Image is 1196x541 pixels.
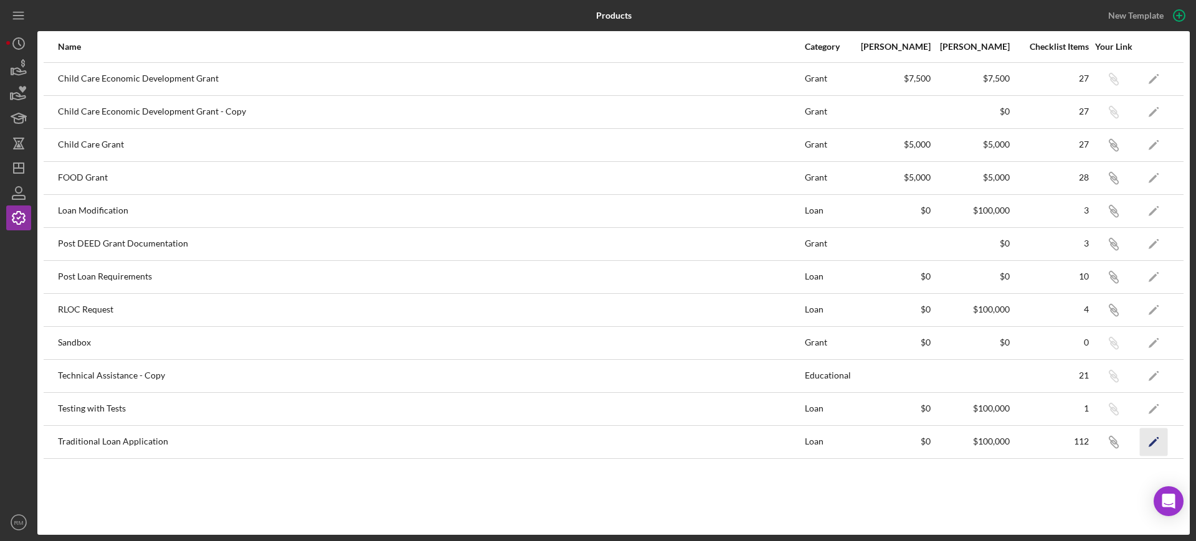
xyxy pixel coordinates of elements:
[58,64,804,95] div: Child Care Economic Development Grant
[932,238,1010,248] div: $0
[58,327,804,359] div: Sandbox
[853,436,931,446] div: $0
[1011,73,1089,83] div: 27
[1011,205,1089,215] div: 3
[805,129,852,161] div: Grant
[1011,304,1089,314] div: 4
[1101,6,1190,25] button: New Template
[1011,403,1089,413] div: 1
[805,228,852,260] div: Grant
[805,96,852,128] div: Grant
[1154,486,1184,516] div: Open Intercom Messenger
[853,271,931,281] div: $0
[853,304,931,314] div: $0
[58,228,804,260] div: Post DEED Grant Documentation
[58,195,804,227] div: Loan Modification
[58,162,804,194] div: FOOD Grant
[1011,238,1089,248] div: 3
[58,261,804,293] div: Post Loan Requirements
[1011,370,1089,380] div: 21
[1011,42,1089,52] div: Checklist Items
[932,304,1010,314] div: $100,000
[853,73,931,83] div: $7,500
[805,42,852,52] div: Category
[932,271,1010,281] div: $0
[805,195,852,227] div: Loan
[58,393,804,425] div: Testing with Tests
[932,73,1010,83] div: $7,500
[58,426,804,458] div: Traditional Loan Application
[853,172,931,182] div: $5,000
[805,261,852,293] div: Loan
[1090,42,1137,52] div: Your Link
[853,42,931,52] div: [PERSON_NAME]
[932,172,1010,182] div: $5,000
[1011,271,1089,281] div: 10
[1011,337,1089,347] div: 0
[932,337,1010,347] div: $0
[853,403,931,413] div: $0
[58,96,804,128] div: Child Care Economic Development Grant - Copy
[932,403,1010,413] div: $100,000
[58,129,804,161] div: Child Care Grant
[932,139,1010,149] div: $5,000
[1011,172,1089,182] div: 28
[596,11,632,21] b: Products
[58,42,804,52] div: Name
[1011,436,1089,446] div: 112
[853,139,931,149] div: $5,000
[6,510,31,535] button: RM
[805,64,852,95] div: Grant
[1011,139,1089,149] div: 27
[805,162,852,194] div: Grant
[853,337,931,347] div: $0
[58,360,804,392] div: Technical Assistance - Copy
[805,393,852,425] div: Loan
[805,426,852,458] div: Loan
[805,327,852,359] div: Grant
[14,519,24,526] text: RM
[932,106,1010,116] div: $0
[1108,6,1164,25] div: New Template
[805,360,852,392] div: Educational
[1011,106,1089,116] div: 27
[932,205,1010,215] div: $100,000
[805,294,852,326] div: Loan
[932,42,1010,52] div: [PERSON_NAME]
[932,436,1010,446] div: $100,000
[58,294,804,326] div: RLOC Request
[853,205,931,215] div: $0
